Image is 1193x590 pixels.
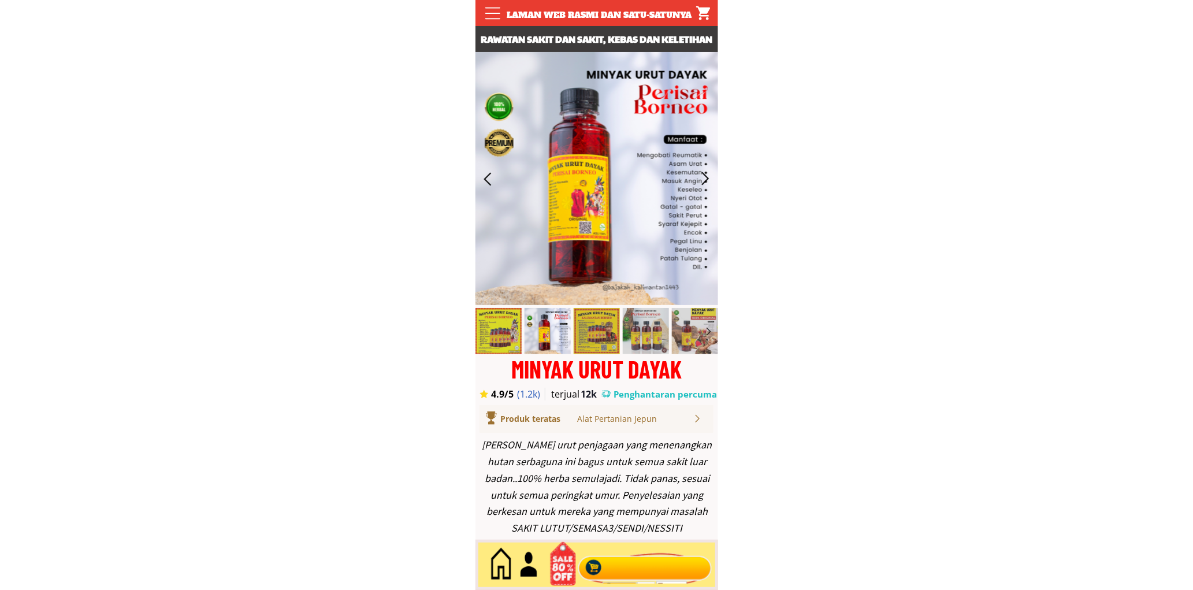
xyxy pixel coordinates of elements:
h3: 12k [581,388,600,400]
div: Produk teratas [500,413,593,425]
h3: Rawatan sakit dan sakit, kebas dan keletihan [475,32,718,47]
div: Laman web rasmi dan satu-satunya [500,9,698,21]
div: Alat Pertanian Jepun [578,413,693,425]
h3: (1.2k) [517,388,547,400]
h3: terjual [551,388,590,400]
div: [PERSON_NAME] urut penjagaan yang menenangkan hutan serbaguna ini bagus untuk semua sakit luar ba... [481,437,712,537]
h3: Penghantaran percuma [614,388,718,400]
h3: 4.9/5 [491,388,523,400]
div: MINYAK URUT DAYAK [475,357,718,381]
